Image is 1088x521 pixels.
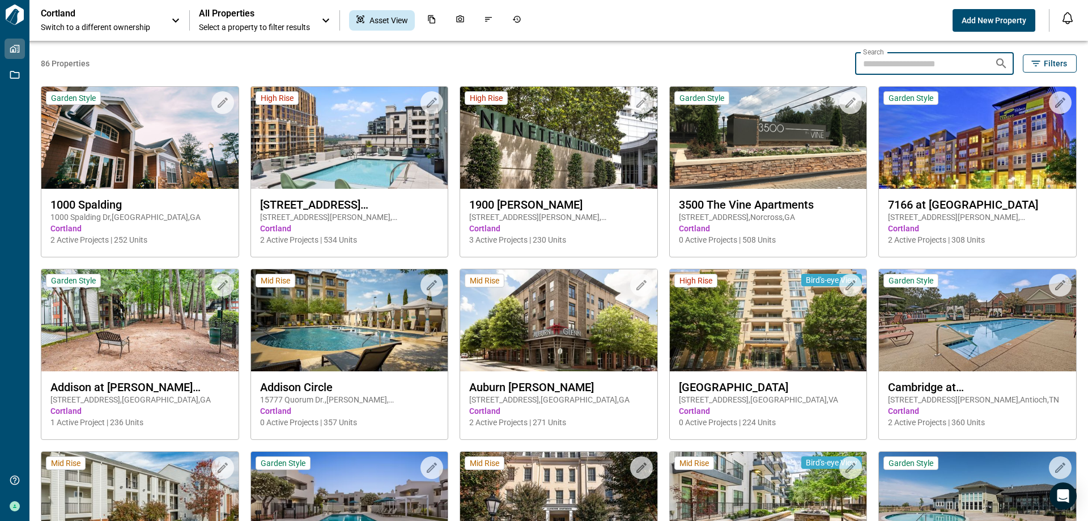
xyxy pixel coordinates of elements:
button: Add New Property [953,9,1035,32]
span: 2 Active Projects | 271 Units [469,417,648,428]
span: Addison Circle [260,380,439,394]
img: property-asset [460,269,657,371]
img: property-asset [41,269,239,371]
div: Photos [449,10,471,31]
span: Cortland [469,405,648,417]
span: High Rise [470,93,503,103]
span: Cortland [260,405,439,417]
span: Select a property to filter results [199,22,310,33]
span: Cortland [260,223,439,234]
span: Addison at [PERSON_NAME][GEOGRAPHIC_DATA] [50,380,229,394]
img: property-asset [251,269,448,371]
span: Cortland [50,223,229,234]
img: property-asset [879,87,1076,189]
span: Cortland [469,223,648,234]
span: Add New Property [962,15,1026,26]
span: Mid Rise [470,458,499,468]
span: 2 Active Projects | 252 Units [50,234,229,245]
span: 1000 Spalding Dr , [GEOGRAPHIC_DATA] , GA [50,211,229,223]
img: property-asset [670,269,867,371]
img: property-asset [670,87,867,189]
span: Cambridge at [GEOGRAPHIC_DATA] [888,380,1067,394]
span: 2 Active Projects | 308 Units [888,234,1067,245]
div: Documents [420,10,443,31]
span: 15777 Quorum Dr. , [PERSON_NAME] , [GEOGRAPHIC_DATA] [260,394,439,405]
span: 3 Active Projects | 230 Units [469,234,648,245]
span: [STREET_ADDRESS][PERSON_NAME] , [GEOGRAPHIC_DATA] , [GEOGRAPHIC_DATA] [469,211,648,223]
span: [STREET_ADDRESS][PERSON_NAME] , [GEOGRAPHIC_DATA] , CO [888,211,1067,223]
img: property-asset [460,87,657,189]
div: Job History [505,10,528,31]
button: Open notification feed [1059,9,1077,27]
span: 0 Active Projects | 357 Units [260,417,439,428]
img: property-asset [251,87,448,189]
span: [STREET_ADDRESS] , [GEOGRAPHIC_DATA] , GA [469,394,648,405]
span: Mid Rise [679,458,709,468]
span: 0 Active Projects | 508 Units [679,234,858,245]
span: Bird's-eye View [806,458,857,468]
span: [GEOGRAPHIC_DATA] [679,380,858,394]
span: Cortland [679,223,858,234]
span: High Rise [261,93,294,103]
span: Auburn [PERSON_NAME] [469,380,648,394]
span: 1900 [PERSON_NAME] [469,198,648,211]
span: [STREET_ADDRESS][PERSON_NAME] , [GEOGRAPHIC_DATA] , VA [260,211,439,223]
span: [STREET_ADDRESS][PERSON_NAME] , Antioch , TN [888,394,1067,405]
span: Cortland [50,405,229,417]
button: Filters [1023,54,1077,73]
img: property-asset [41,87,239,189]
span: Garden Style [51,276,96,286]
span: Cortland [679,405,858,417]
span: 0 Active Projects | 224 Units [679,417,858,428]
span: [STREET_ADDRESS] , Norcross , GA [679,211,858,223]
span: 7166 at [GEOGRAPHIC_DATA] [888,198,1067,211]
span: Filters [1044,58,1067,69]
span: Asset View [369,15,408,26]
span: Garden Style [51,93,96,103]
span: Switch to a different ownership [41,22,160,33]
span: Cortland [888,223,1067,234]
span: All Properties [199,8,310,19]
div: Issues & Info [477,10,500,31]
label: Search [863,47,884,57]
span: Cortland [888,405,1067,417]
span: 1 Active Project | 236 Units [50,417,229,428]
span: Mid Rise [470,276,499,286]
span: 3500 The Vine Apartments [679,198,858,211]
button: Search properties [990,52,1013,75]
span: [STREET_ADDRESS] , [GEOGRAPHIC_DATA] , VA [679,394,858,405]
span: Garden Style [679,93,724,103]
span: Garden Style [261,458,305,468]
p: Cortland [41,8,143,19]
span: 86 Properties [41,58,851,69]
span: 2 Active Projects | 360 Units [888,417,1067,428]
span: 1000 Spalding [50,198,229,211]
img: property-asset [879,269,1076,371]
div: Open Intercom Messenger [1049,482,1077,510]
span: [STREET_ADDRESS][PERSON_NAME] [260,198,439,211]
span: Garden Style [889,93,933,103]
span: Garden Style [889,458,933,468]
span: [STREET_ADDRESS] , [GEOGRAPHIC_DATA] , GA [50,394,229,405]
span: High Rise [679,276,712,286]
span: 2 Active Projects | 534 Units [260,234,439,245]
span: Mid Rise [261,276,290,286]
span: Garden Style [889,276,933,286]
div: Asset View [349,10,415,31]
span: Mid Rise [51,458,80,468]
span: Bird's-eye View [806,275,857,285]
